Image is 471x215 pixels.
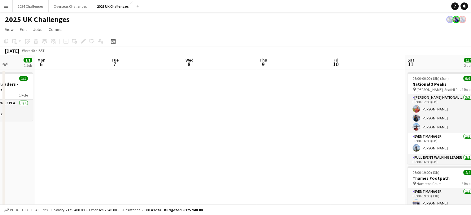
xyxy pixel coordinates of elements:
button: Budgeted [3,207,29,213]
span: Comms [49,27,63,32]
button: Overseas Challenges [49,0,92,12]
a: Comms [46,25,65,33]
a: View [2,25,16,33]
span: View [5,27,14,32]
a: Edit [17,25,29,33]
button: 2025 UK Challenges [92,0,134,12]
div: [DATE] [5,48,19,54]
app-user-avatar: Andy Baker [459,16,466,23]
span: Week 40 [20,48,36,53]
app-user-avatar: Andy Baker [446,16,454,23]
app-user-avatar: Andy Baker [452,16,460,23]
a: Jobs [31,25,45,33]
span: Total Budgeted £175 940.00 [153,208,203,212]
div: Salary £175 400.00 + Expenses £540.00 + Subsistence £0.00 = [54,208,203,212]
span: Budgeted [10,208,28,212]
button: 2024 Challenges [13,0,49,12]
h1: 2025 UK Challenges [5,15,70,24]
span: Jobs [33,27,42,32]
span: All jobs [34,208,49,212]
div: BST [38,48,45,53]
span: Edit [20,27,27,32]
